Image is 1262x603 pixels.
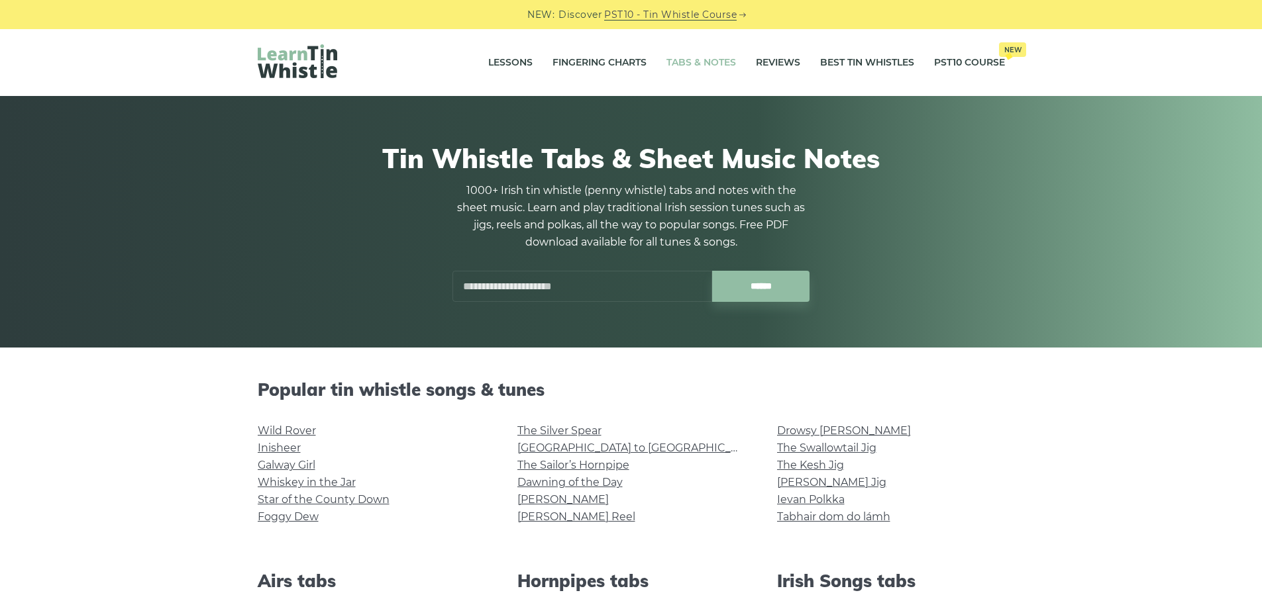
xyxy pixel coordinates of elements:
h1: Tin Whistle Tabs & Sheet Music Notes [258,142,1005,174]
h2: Airs tabs [258,571,486,591]
a: Fingering Charts [552,46,647,79]
h2: Irish Songs tabs [777,571,1005,591]
p: 1000+ Irish tin whistle (penny whistle) tabs and notes with the sheet music. Learn and play tradi... [452,182,810,251]
a: Star of the County Down [258,493,390,506]
a: Dawning of the Day [517,476,623,488]
a: Whiskey in the Jar [258,476,356,488]
a: [PERSON_NAME] Reel [517,510,635,523]
a: Galway Girl [258,459,315,471]
a: Foggy Dew [258,510,319,523]
a: Tabhair dom do lámh [777,510,890,523]
h2: Hornpipes tabs [517,571,745,591]
a: The Swallowtail Jig [777,441,876,454]
a: [PERSON_NAME] Jig [777,476,886,488]
a: Ievan Polkka [777,493,845,506]
a: Tabs & Notes [666,46,736,79]
a: Reviews [756,46,800,79]
a: Inisheer [258,441,301,454]
a: PST10 CourseNew [934,46,1005,79]
a: Lessons [488,46,533,79]
span: New [999,42,1026,57]
a: [PERSON_NAME] [517,493,609,506]
a: Drowsy [PERSON_NAME] [777,424,911,437]
img: LearnTinWhistle.com [258,44,337,78]
h2: Popular tin whistle songs & tunes [258,379,1005,400]
a: [GEOGRAPHIC_DATA] to [GEOGRAPHIC_DATA] [517,441,762,454]
a: Best Tin Whistles [820,46,914,79]
a: The Kesh Jig [777,459,844,471]
a: The Silver Spear [517,424,602,437]
a: Wild Rover [258,424,316,437]
a: The Sailor’s Hornpipe [517,459,629,471]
